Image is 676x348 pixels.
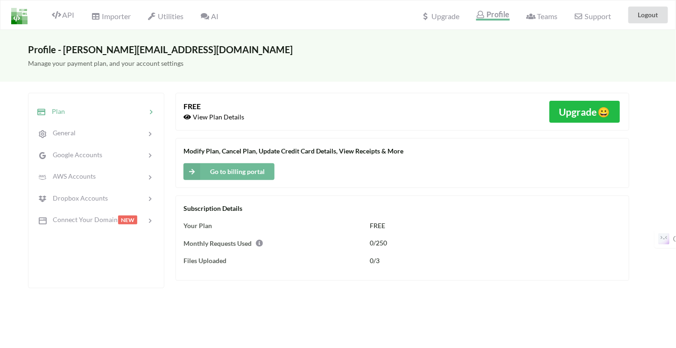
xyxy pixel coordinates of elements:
h3: Profile - [PERSON_NAME][EMAIL_ADDRESS][DOMAIN_NAME] [28,44,648,55]
span: View Plan Details [183,113,244,121]
span: 0/3 [370,257,380,264]
span: General [47,129,76,137]
span: Profile [476,10,509,19]
span: NEW [118,216,137,224]
span: AWS Accounts [47,172,96,180]
span: Connect Your Domain [47,216,118,223]
span: API [52,10,74,19]
span: Upgrade [421,13,459,20]
span: Dropbox Accounts [47,194,108,202]
span: 0/250 [370,239,387,247]
span: Utilities [148,12,183,21]
span: FREE [370,222,385,230]
span: Teams [527,12,557,21]
b: Upgrade [559,106,610,118]
span: Plan [46,107,65,115]
button: Upgradesmile [549,101,620,123]
button: Logout [628,7,668,23]
div: Your Plan [183,221,359,230]
div: FREE [183,101,402,112]
div: Files Uploaded [183,256,359,265]
span: Subscription Details [183,204,242,212]
span: Google Accounts [47,151,102,159]
span: Importer [91,12,130,21]
div: Monthly Requests Used [183,238,359,248]
img: LogoIcon.png [11,8,28,24]
button: Go to billing portal [183,163,275,180]
h5: Manage your payment plan, and your account settings [28,60,648,68]
span: Modify Plan, Cancel Plan, Update Credit Card Details, View Receipts & More [183,147,403,155]
span: Support [574,13,611,20]
span: AI [200,12,218,21]
span: smile [597,106,610,118]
